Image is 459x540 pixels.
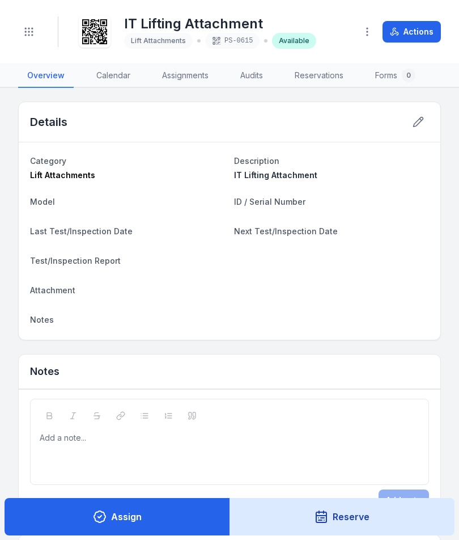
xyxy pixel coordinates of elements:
button: Reserve [229,498,455,535]
span: Test/Inspection Report [30,256,121,265]
a: Calendar [87,64,139,88]
span: Last Test/Inspection Date [30,226,133,236]
span: Attachment [30,285,75,295]
span: Lift Attachments [30,170,95,180]
button: Toggle navigation [18,21,40,43]
button: Assign [5,498,230,535]
span: Notes [30,315,54,324]
span: ID / Serial Number [234,197,305,206]
div: 0 [402,69,415,82]
h2: Details [30,114,67,130]
button: Actions [382,21,441,43]
div: Available [272,33,316,49]
a: Forms0 [366,64,424,88]
span: Model [30,197,55,206]
span: Lift Attachments [131,36,186,45]
div: PS-0615 [205,33,260,49]
span: Next Test/Inspection Date [234,226,338,236]
a: Assignments [153,64,218,88]
a: Overview [18,64,74,88]
h1: IT Lifting Attachment [124,15,316,33]
span: IT Lifting Attachment [234,170,317,180]
a: Audits [231,64,272,88]
a: Reservations [286,64,352,88]
span: Description [234,156,279,166]
h3: Notes [30,364,59,379]
span: Category [30,156,66,166]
